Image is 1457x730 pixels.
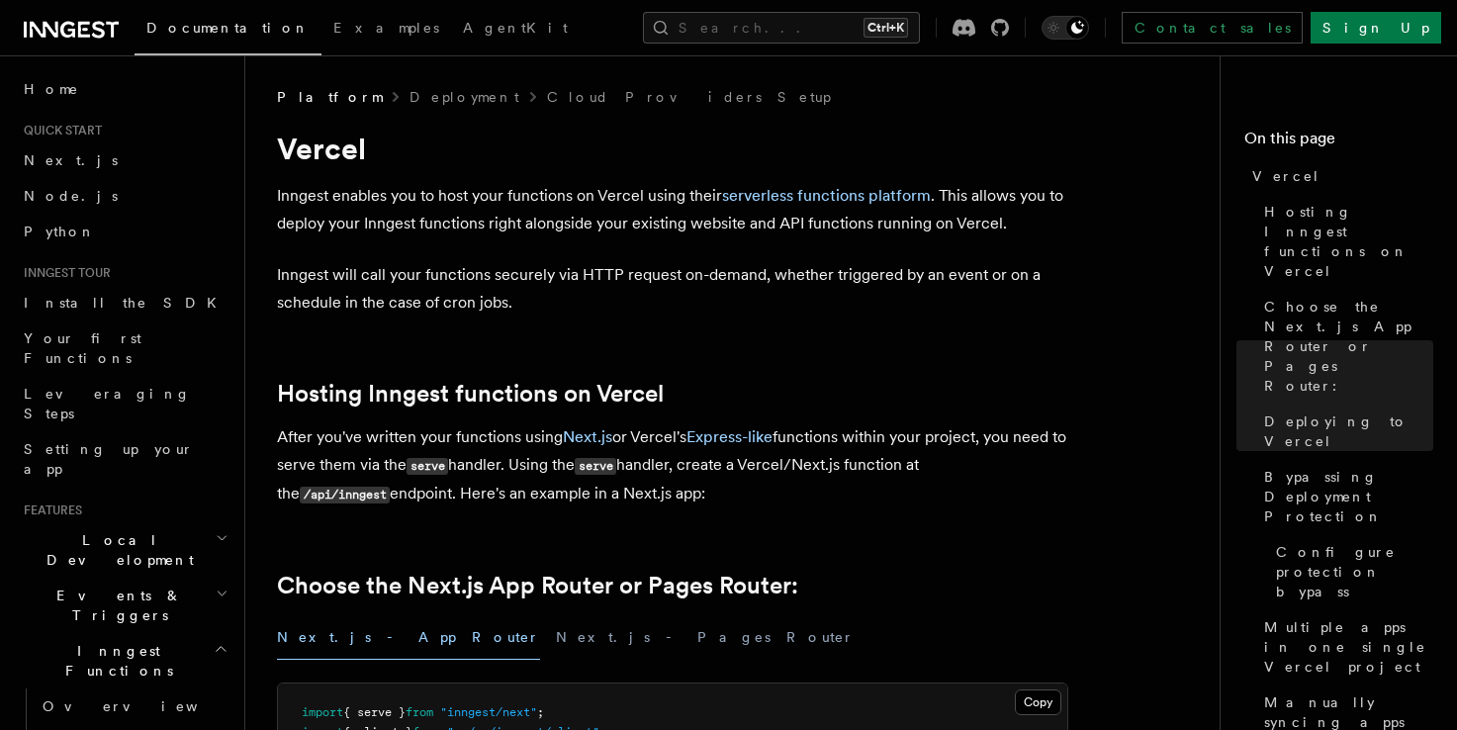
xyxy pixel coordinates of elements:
[24,152,118,168] span: Next.js
[406,705,433,719] span: from
[277,87,382,107] span: Platform
[1244,127,1433,158] h4: On this page
[16,633,232,688] button: Inngest Functions
[1256,459,1433,534] a: Bypassing Deployment Protection
[277,131,1068,166] h1: Vercel
[16,214,232,249] a: Python
[643,12,920,44] button: Search...Ctrl+K
[16,142,232,178] a: Next.js
[146,20,310,36] span: Documentation
[864,18,908,38] kbd: Ctrl+K
[16,71,232,107] a: Home
[16,123,102,138] span: Quick start
[1244,158,1433,194] a: Vercel
[537,705,544,719] span: ;
[547,87,831,107] a: Cloud Providers Setup
[1015,689,1061,715] button: Copy
[722,186,931,205] a: serverless functions platform
[1276,542,1433,601] span: Configure protection bypass
[1256,609,1433,684] a: Multiple apps in one single Vercel project
[277,615,540,660] button: Next.js - App Router
[451,6,580,53] a: AgentKit
[16,376,232,431] a: Leveraging Steps
[16,265,111,281] span: Inngest tour
[343,705,406,719] span: { serve }
[24,188,118,204] span: Node.js
[277,182,1068,237] p: Inngest enables you to host your functions on Vercel using their . This allows you to deploy your...
[43,698,246,714] span: Overview
[1264,411,1433,451] span: Deploying to Vercel
[302,705,343,719] span: import
[440,705,537,719] span: "inngest/next"
[24,441,194,477] span: Setting up your app
[16,586,216,625] span: Events & Triggers
[16,578,232,633] button: Events & Triggers
[563,427,612,446] a: Next.js
[277,423,1068,508] p: After you've written your functions using or Vercel's functions within your project, you need to ...
[277,261,1068,317] p: Inngest will call your functions securely via HTTP request on-demand, whether triggered by an eve...
[277,572,798,599] a: Choose the Next.js App Router or Pages Router:
[16,502,82,518] span: Features
[35,688,232,724] a: Overview
[16,178,232,214] a: Node.js
[24,386,191,421] span: Leveraging Steps
[1264,467,1433,526] span: Bypassing Deployment Protection
[24,224,96,239] span: Python
[24,79,79,99] span: Home
[16,320,232,376] a: Your first Functions
[1264,202,1433,281] span: Hosting Inngest functions on Vercel
[463,20,568,36] span: AgentKit
[1311,12,1441,44] a: Sign Up
[1268,534,1433,609] a: Configure protection bypass
[1042,16,1089,40] button: Toggle dark mode
[24,295,228,311] span: Install the SDK
[333,20,439,36] span: Examples
[1256,194,1433,289] a: Hosting Inngest functions on Vercel
[16,641,214,681] span: Inngest Functions
[24,330,141,366] span: Your first Functions
[686,427,773,446] a: Express-like
[16,530,216,570] span: Local Development
[1256,289,1433,404] a: Choose the Next.js App Router or Pages Router:
[16,431,232,487] a: Setting up your app
[1122,12,1303,44] a: Contact sales
[410,87,519,107] a: Deployment
[407,458,448,475] code: serve
[575,458,616,475] code: serve
[1252,166,1320,186] span: Vercel
[1256,404,1433,459] a: Deploying to Vercel
[16,522,232,578] button: Local Development
[135,6,321,55] a: Documentation
[1264,617,1433,677] span: Multiple apps in one single Vercel project
[1264,297,1433,396] span: Choose the Next.js App Router or Pages Router:
[556,615,855,660] button: Next.js - Pages Router
[321,6,451,53] a: Examples
[16,285,232,320] a: Install the SDK
[300,487,390,503] code: /api/inngest
[277,380,664,408] a: Hosting Inngest functions on Vercel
